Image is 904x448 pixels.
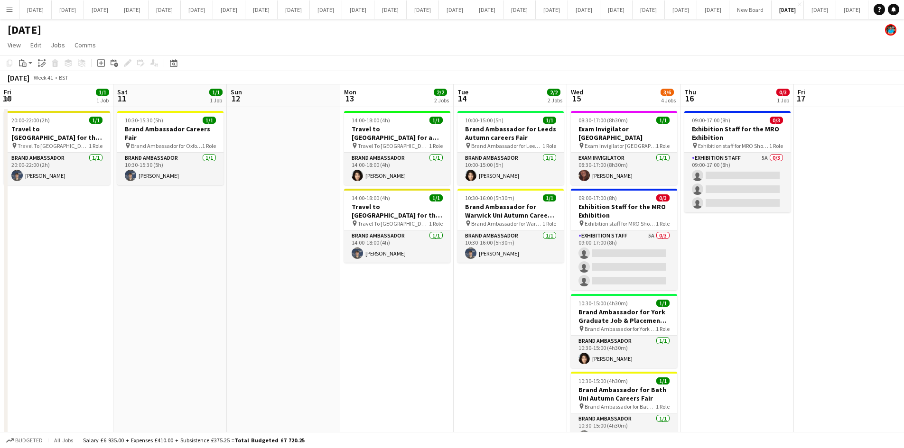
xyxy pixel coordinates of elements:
span: 14:00-18:00 (4h) [352,117,390,124]
div: 10:30-16:00 (5h30m)1/1Brand Ambassador for Warwick Uni Autumn Careers Fair Brand Ambassador for W... [457,189,564,263]
app-card-role: Brand Ambassador1/110:30-15:30 (5h)[PERSON_NAME] [117,153,224,185]
div: 1 Job [777,97,789,104]
h3: Exhibition Staff for the MRO Exhibition [571,202,677,219]
span: 10 [2,93,11,104]
span: 1 Role [656,142,670,149]
span: 12 [229,93,242,104]
span: 16 [683,93,696,104]
app-card-role: Brand Ambassador1/114:00-18:00 (4h)[PERSON_NAME] [344,153,450,185]
app-job-card: 09:00-17:00 (8h)0/3Exhibition Staff for the MRO Exhibition Exhibition staff for MRO Show at excel... [684,111,791,212]
h1: [DATE] [8,23,41,37]
span: Total Budgeted £7 720.25 [234,437,305,444]
span: Mon [344,88,356,96]
h3: Brand Ambassador for York Graduate Job & Placement Fair [571,308,677,325]
button: [DATE] [19,0,52,19]
span: All jobs [52,437,75,444]
span: 1 Role [542,142,556,149]
span: 1/1 [543,194,556,201]
span: 15 [569,93,583,104]
span: 1 Role [429,220,443,227]
span: 1/1 [209,89,223,96]
div: 09:00-17:00 (8h)0/3Exhibition Staff for the MRO Exhibition Exhibition staff for MRO Show at excel... [571,189,677,290]
div: BST [59,74,68,81]
h3: Exhibition Staff for the MRO Exhibition [684,125,791,142]
app-card-role: Brand Ambassador1/120:00-22:00 (2h)[PERSON_NAME] [4,153,110,185]
button: [DATE] [665,0,697,19]
span: 1/1 [89,117,103,124]
button: [DATE] [568,0,600,19]
span: Jobs [51,41,65,49]
app-job-card: 10:30-15:00 (4h30m)1/1Brand Ambassador for York Graduate Job & Placement Fair Brand Ambassador fo... [571,294,677,368]
span: Brand Ambassador for Bath Uni Autumn Careers Fair [585,403,656,410]
app-card-role: Brand Ambassador1/110:30-15:00 (4h30m)[PERSON_NAME] [571,336,677,368]
span: 11 [116,93,128,104]
div: 10:30-15:30 (5h)1/1Brand Ambassador Careers Fair Brand Ambassador for Oxford Careers Fair1 RoleBr... [117,111,224,185]
span: 20:00-22:00 (2h) [11,117,50,124]
span: 1/1 [96,89,109,96]
button: [DATE] [804,0,836,19]
button: New Board [729,0,772,19]
button: [DATE] [772,0,804,19]
h3: Travel to [GEOGRAPHIC_DATA] for a recruitment fair [344,125,450,142]
span: Week 41 [31,74,55,81]
button: [DATE] [181,0,213,19]
span: 09:00-17:00 (8h) [578,194,617,201]
h3: Exam Invigilator [GEOGRAPHIC_DATA] [571,125,677,142]
span: 10:30-15:00 (4h30m) [578,300,628,307]
span: Fri [798,88,805,96]
button: [DATE] [84,0,116,19]
a: View [4,39,25,51]
span: Brand Ambassador for Leeds Autumn Careers fair [471,142,542,149]
app-card-role: Exhibition Staff5A0/309:00-17:00 (8h) [571,230,677,290]
span: 1 Role [202,142,216,149]
app-job-card: 14:00-18:00 (4h)1/1Travel to [GEOGRAPHIC_DATA] for the Autumn Careers fair on [DATE] Travel To [G... [344,189,450,263]
div: [DATE] [8,73,29,82]
button: [DATE] [52,0,84,19]
span: Edit [30,41,41,49]
div: 4 Jobs [661,97,676,104]
span: Travel To [GEOGRAPHIC_DATA] for Autumn Careers Fair on [DATE] [358,220,429,227]
div: 10:30-15:00 (4h30m)1/1Brand Ambassador for Bath Uni Autumn Careers Fair Brand Ambassador for Bath... [571,372,677,446]
div: 14:00-18:00 (4h)1/1Travel to [GEOGRAPHIC_DATA] for a recruitment fair Travel To [GEOGRAPHIC_DATA]... [344,111,450,185]
app-card-role: Brand Ambassador1/110:00-15:00 (5h)[PERSON_NAME] [457,153,564,185]
a: Jobs [47,39,69,51]
button: [DATE] [213,0,245,19]
app-job-card: 10:00-15:00 (5h)1/1Brand Ambassador for Leeds Autumn careers Fair Brand Ambassador for Leeds Autu... [457,111,564,185]
span: 2/2 [547,89,560,96]
span: Sat [117,88,128,96]
span: 10:30-15:30 (5h) [125,117,163,124]
div: Salary £6 935.00 + Expenses £410.00 + Subsistence £375.25 = [83,437,305,444]
span: 1 Role [429,142,443,149]
span: 1 Role [89,142,103,149]
span: Wed [571,88,583,96]
a: Comms [71,39,100,51]
button: [DATE] [697,0,729,19]
app-job-card: 20:00-22:00 (2h)1/1Travel to [GEOGRAPHIC_DATA] for the Careers Fair on [DATE] Travel To [GEOGRAPH... [4,111,110,185]
span: 1/1 [429,194,443,201]
app-job-card: 08:30-17:00 (8h30m)1/1Exam Invigilator [GEOGRAPHIC_DATA] Exam Invigilator [GEOGRAPHIC_DATA]1 Role... [571,111,677,185]
button: [DATE] [149,0,181,19]
span: 1/1 [656,377,670,384]
span: 09:00-17:00 (8h) [692,117,730,124]
span: 0/3 [770,117,783,124]
app-card-role: Brand Ambassador1/110:30-15:00 (4h30m)[PERSON_NAME] [571,413,677,446]
div: 1 Job [210,97,222,104]
span: Brand Ambassador for Oxford Careers Fair [131,142,202,149]
span: 1 Role [769,142,783,149]
span: 10:30-15:00 (4h30m) [578,377,628,384]
span: 10:00-15:00 (5h) [465,117,503,124]
div: 1 Job [96,97,109,104]
span: Exhibition staff for MRO Show at excel [585,220,656,227]
div: 2 Jobs [434,97,449,104]
app-card-role: Brand Ambassador1/110:30-16:00 (5h30m)[PERSON_NAME] [457,230,564,263]
button: [DATE] [503,0,536,19]
app-card-role: Exhibition Staff5A0/309:00-17:00 (8h) [684,153,791,212]
app-card-role: Exam Invigilator1/108:30-17:00 (8h30m)[PERSON_NAME] [571,153,677,185]
h3: Brand Ambassador for Bath Uni Autumn Careers Fair [571,385,677,402]
span: 1/1 [656,300,670,307]
span: 1/1 [429,117,443,124]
